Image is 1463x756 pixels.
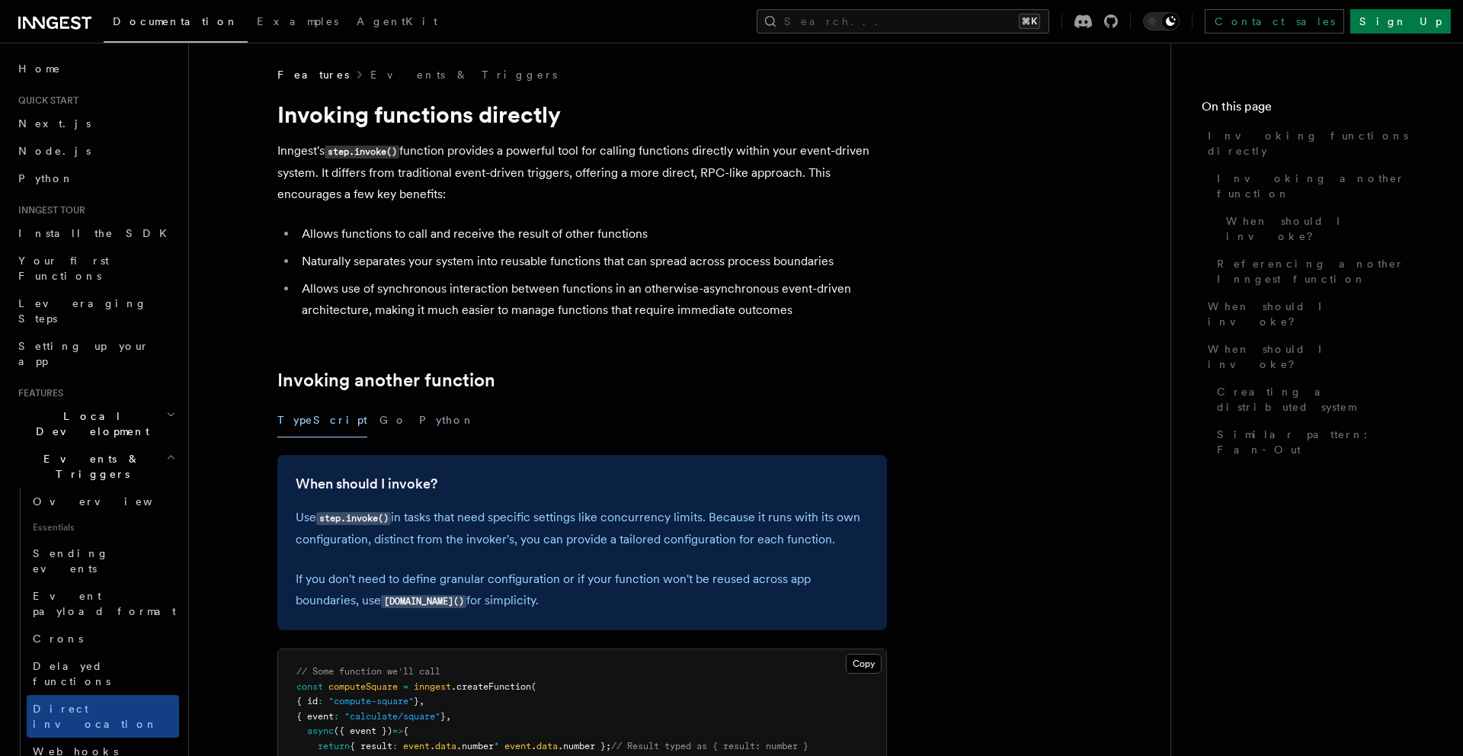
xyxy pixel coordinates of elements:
span: { event [296,711,334,722]
a: Direct invocation [27,695,179,738]
a: Event payload format [27,582,179,625]
span: inngest [414,681,451,692]
button: Local Development [12,402,179,445]
a: Invoking another function [277,370,495,391]
span: ({ event }) [334,726,392,736]
a: Contact sales [1205,9,1344,34]
span: .createFunction [451,681,531,692]
a: When should I invoke? [296,473,437,495]
a: Crons [27,625,179,652]
span: // Result typed as { result: number } [611,741,808,751]
button: Toggle dark mode [1143,12,1180,30]
a: Examples [248,5,347,41]
a: Your first Functions [12,247,179,290]
span: : [318,696,323,706]
a: Sign Up [1350,9,1451,34]
span: } [440,711,446,722]
button: TypeScript [277,403,367,437]
p: If you don't need to define granular configuration or if your function won't be reused across app... [296,569,869,612]
li: Allows functions to call and receive the result of other functions [297,223,887,245]
span: Home [18,61,61,76]
span: Similar pattern: Fan-Out [1217,427,1433,457]
span: Crons [33,633,83,645]
a: Similar pattern: Fan-Out [1211,421,1433,463]
button: Python [419,403,475,437]
a: Overview [27,488,179,515]
span: , [419,696,424,706]
span: Inngest tour [12,204,85,216]
span: ( [531,681,536,692]
span: Next.js [18,117,91,130]
span: Documentation [113,15,238,27]
a: Next.js [12,110,179,137]
span: Install the SDK [18,227,176,239]
a: Invoking functions directly [1202,122,1433,165]
span: Quick start [12,94,78,107]
span: return [318,741,350,751]
span: data [435,741,456,751]
span: const [296,681,323,692]
span: Examples [257,15,338,27]
span: . [531,741,536,751]
span: => [392,726,403,736]
a: Home [12,55,179,82]
a: Install the SDK [12,219,179,247]
a: Sending events [27,540,179,582]
span: async [307,726,334,736]
span: event [504,741,531,751]
span: Overview [33,495,190,508]
span: "calculate/square" [344,711,440,722]
span: Invoking functions directly [1208,128,1433,159]
span: When should I invoke? [1226,213,1433,244]
h1: Invoking functions directly [277,101,887,128]
span: = [403,681,408,692]
span: Features [277,67,349,82]
span: Direct invocation [33,703,158,730]
span: computeSquare [328,681,398,692]
span: data [536,741,558,751]
a: Documentation [104,5,248,43]
code: step.invoke() [316,512,391,525]
kbd: ⌘K [1019,14,1040,29]
span: .number }; [558,741,611,751]
button: Go [379,403,407,437]
span: Python [18,172,74,184]
span: : [334,711,339,722]
span: : [392,741,398,751]
a: Creating a distributed system [1211,378,1433,421]
button: Events & Triggers [12,445,179,488]
span: { id [296,696,318,706]
span: // Some function we'll call [296,666,440,677]
code: [DOMAIN_NAME]() [381,595,466,608]
h4: On this page [1202,98,1433,122]
span: AgentKit [357,15,437,27]
span: { [403,726,408,736]
a: Setting up your app [12,332,179,375]
button: Copy [846,654,882,674]
span: Delayed functions [33,660,110,687]
a: AgentKit [347,5,447,41]
code: step.invoke() [325,146,399,159]
li: Allows use of synchronous interaction between functions in an otherwise-asynchronous event-driven... [297,278,887,321]
span: Your first Functions [18,255,109,282]
span: } [414,696,419,706]
p: Use in tasks that need specific settings like concurrency limits. Because it runs with its own co... [296,507,869,550]
span: Local Development [12,408,166,439]
span: { result [350,741,392,751]
a: Python [12,165,179,192]
span: Sending events [33,547,109,575]
span: , [446,711,451,722]
a: Leveraging Steps [12,290,179,332]
span: .number [456,741,494,751]
span: Referencing another Inngest function [1217,256,1433,287]
span: . [430,741,435,751]
span: Creating a distributed system [1217,384,1433,415]
p: Inngest's function provides a powerful tool for calling functions directly within your event-driv... [277,140,887,205]
span: "compute-square" [328,696,414,706]
a: When should I invoke? [1202,335,1433,378]
a: Delayed functions [27,652,179,695]
a: When should I invoke? [1220,207,1433,250]
span: Invoking another function [1217,171,1433,201]
span: Setting up your app [18,340,149,367]
a: Invoking another function [1211,165,1433,207]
